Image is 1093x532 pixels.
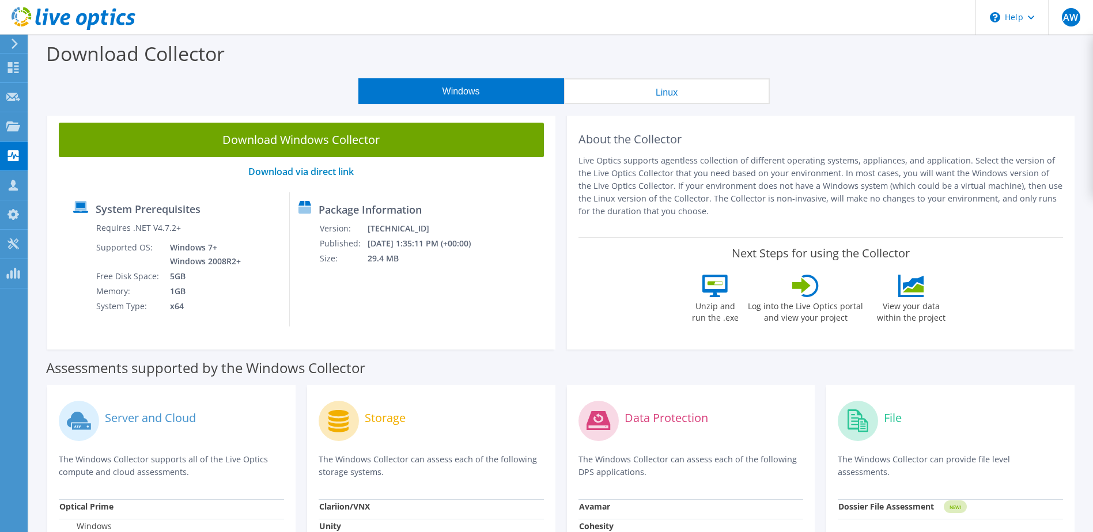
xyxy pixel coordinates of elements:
[838,501,934,512] strong: Dossier File Assessment
[319,453,544,478] p: The Windows Collector can assess each of the following storage systems.
[59,123,544,157] a: Download Windows Collector
[578,453,804,478] p: The Windows Collector can assess each of the following DPS applications.
[578,154,1064,218] p: Live Optics supports agentless collection of different operating systems, appliances, and applica...
[59,520,112,532] label: Windows
[747,297,864,324] label: Log into the Live Optics portal and view your project
[59,501,114,512] strong: Optical Prime
[578,132,1064,146] h2: About the Collector
[367,236,486,251] td: [DATE] 1:35:11 PM (+00:00)
[46,40,225,67] label: Download Collector
[96,299,161,314] td: System Type:
[319,501,370,512] strong: Clariion/VNX
[96,284,161,299] td: Memory:
[365,412,406,424] label: Storage
[869,297,952,324] label: View your data within the project
[96,203,201,215] label: System Prerequisites
[319,520,341,531] strong: Unity
[319,221,367,236] td: Version:
[319,251,367,266] td: Size:
[96,269,161,284] td: Free Disk Space:
[838,453,1063,478] p: The Windows Collector can provide file level assessments.
[59,453,284,478] p: The Windows Collector supports all of the Live Optics compute and cloud assessments.
[689,297,742,324] label: Unzip and run the .exe
[564,78,770,104] button: Linux
[367,221,486,236] td: [TECHNICAL_ID]
[46,362,365,374] label: Assessments supported by the Windows Collector
[367,251,486,266] td: 29.4 MB
[248,165,354,178] a: Download via direct link
[161,269,243,284] td: 5GB
[358,78,564,104] button: Windows
[319,236,367,251] td: Published:
[161,299,243,314] td: x64
[579,520,614,531] strong: Cohesity
[732,246,910,260] label: Next Steps for using the Collector
[579,501,610,512] strong: Avamar
[1062,8,1080,26] span: AW
[319,204,422,215] label: Package Information
[950,504,961,510] tspan: NEW!
[161,240,243,269] td: Windows 7+ Windows 2008R2+
[161,284,243,299] td: 1GB
[96,240,161,269] td: Supported OS:
[990,12,1000,22] svg: \n
[96,222,181,234] label: Requires .NET V4.7.2+
[625,412,708,424] label: Data Protection
[884,412,902,424] label: File
[105,412,196,424] label: Server and Cloud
